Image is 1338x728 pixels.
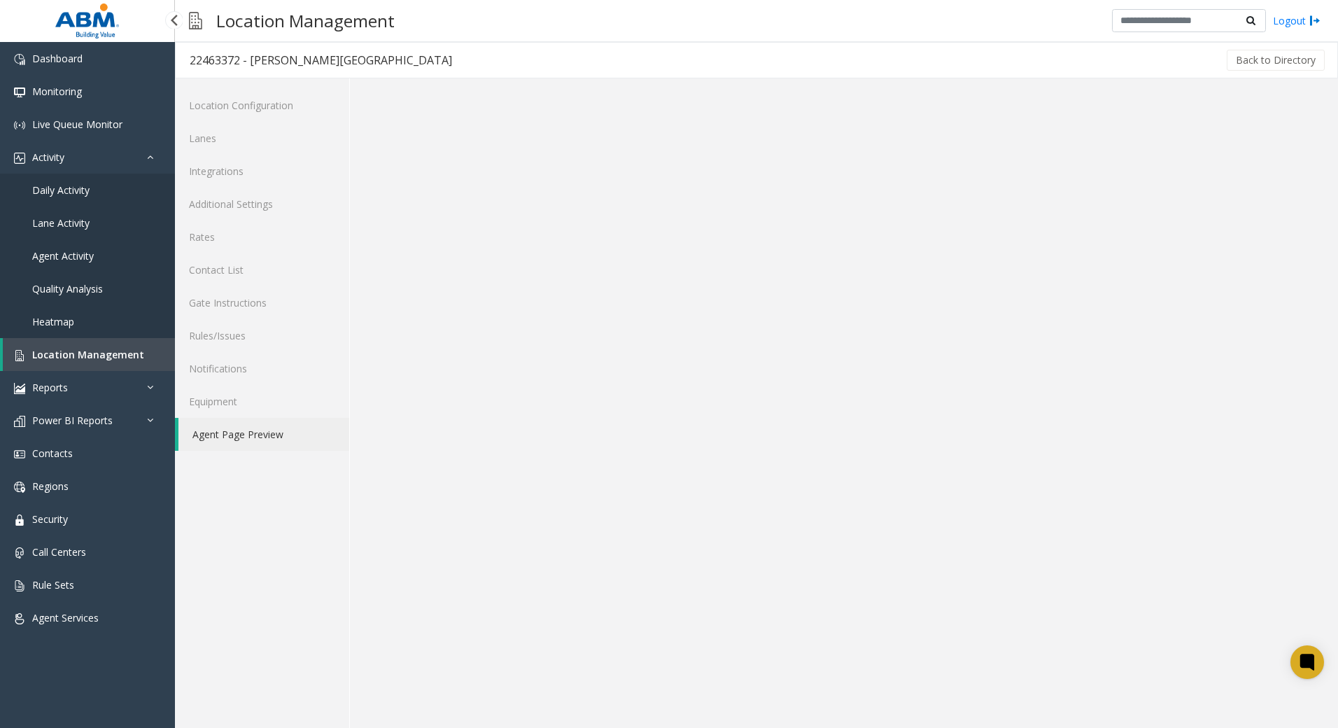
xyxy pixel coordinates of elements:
img: 'icon' [14,580,25,591]
img: 'icon' [14,613,25,624]
span: Daily Activity [32,183,90,197]
a: Gate Instructions [175,286,349,319]
img: 'icon' [14,54,25,65]
img: 'icon' [14,482,25,493]
a: Notifications [175,352,349,385]
a: Integrations [175,155,349,188]
span: Reports [32,381,68,394]
span: Activity [32,150,64,164]
img: pageIcon [189,3,202,38]
span: Live Queue Monitor [32,118,122,131]
span: Monitoring [32,85,82,98]
span: Power BI Reports [32,414,113,427]
img: logout [1309,13,1321,28]
a: Agent Page Preview [178,418,349,451]
div: 22463372 - [PERSON_NAME][GEOGRAPHIC_DATA] [190,51,452,69]
a: Additional Settings [175,188,349,220]
img: 'icon' [14,547,25,559]
a: Rates [175,220,349,253]
button: Back to Directory [1227,50,1325,71]
img: 'icon' [14,350,25,361]
img: 'icon' [14,449,25,460]
img: 'icon' [14,87,25,98]
img: 'icon' [14,383,25,394]
a: Location Management [3,338,175,371]
h3: Location Management [209,3,402,38]
span: Call Centers [32,545,86,559]
a: Logout [1273,13,1321,28]
img: 'icon' [14,120,25,131]
span: Dashboard [32,52,83,65]
span: Rule Sets [32,578,74,591]
span: Location Management [32,348,144,361]
span: Quality Analysis [32,282,103,295]
span: Agent Services [32,611,99,624]
span: Heatmap [32,315,74,328]
img: 'icon' [14,514,25,526]
span: Agent Activity [32,249,94,262]
img: 'icon' [14,416,25,427]
span: Regions [32,479,69,493]
span: Contacts [32,447,73,460]
a: Contact List [175,253,349,286]
a: Rules/Issues [175,319,349,352]
a: Equipment [175,385,349,418]
a: Location Configuration [175,89,349,122]
span: Lane Activity [32,216,90,230]
a: Lanes [175,122,349,155]
span: Security [32,512,68,526]
img: 'icon' [14,153,25,164]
